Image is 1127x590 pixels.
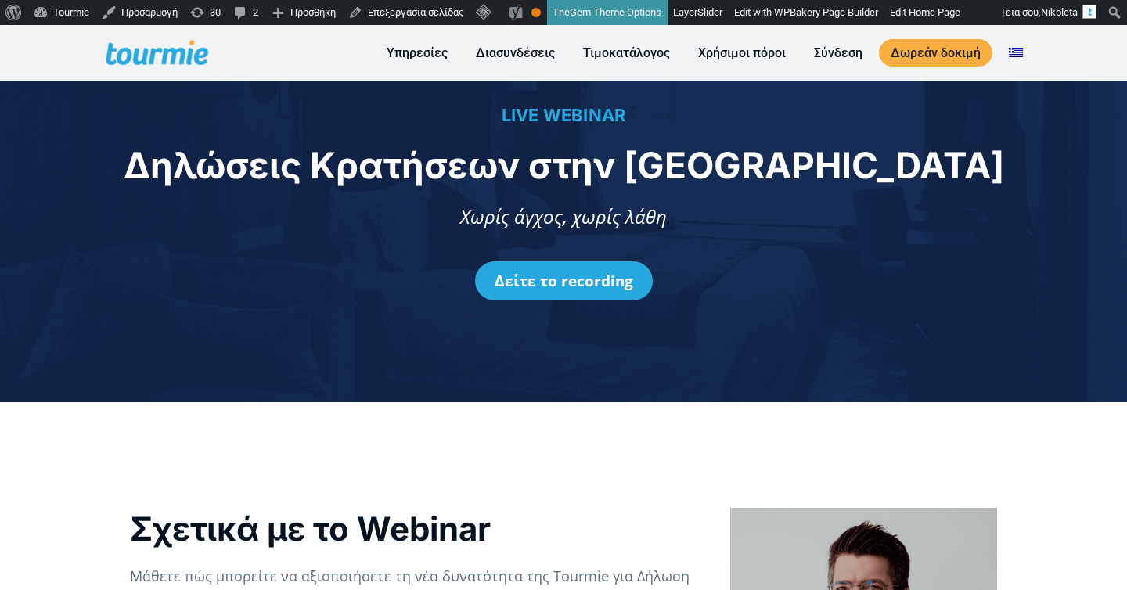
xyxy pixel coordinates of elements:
a: Τιμοκατάλογος [571,43,682,63]
span: Nikoleta [1041,6,1078,18]
a: Χρήσιμοι πόροι [686,43,798,63]
a: Δείτε το recording [475,261,653,300]
span: Χωρίς άγχος, χωρίς λάθη [460,203,667,229]
span: Δηλώσεις Κρατήσεων στην [GEOGRAPHIC_DATA] [124,143,1004,187]
a: Διασυνδέσεις [464,43,567,63]
div: OK [531,8,541,17]
span: LIVE WEBINAR [502,105,626,125]
div: Σχετικά με το Webinar [130,508,697,550]
a: Δωρεάν δοκιμή [879,39,992,67]
a: Σύνδεση [802,43,874,63]
a: Υπηρεσίες [375,43,459,63]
